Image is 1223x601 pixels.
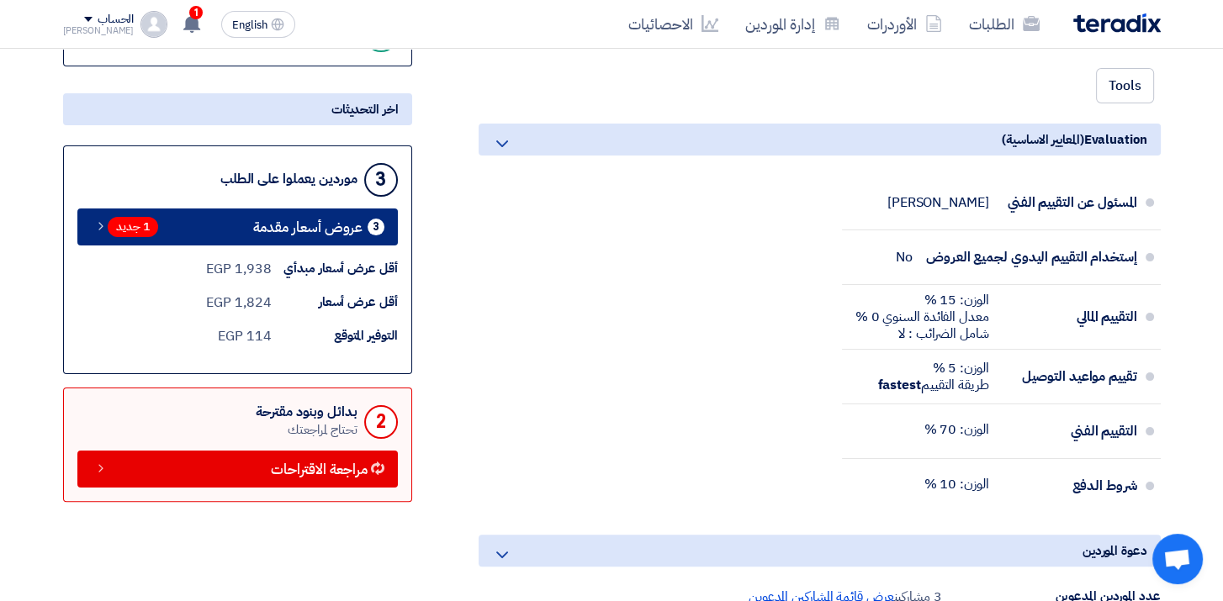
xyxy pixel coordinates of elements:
[1003,182,1137,223] div: المسئول عن التقييم الفني
[1083,541,1147,560] span: دعوة الموردين
[63,93,412,125] div: اخر التحديثات
[1002,130,1083,149] span: (المعايير الاساسية)
[77,451,398,488] a: مراجعة الاقتراحات
[140,11,167,38] img: profile_test.png
[256,420,357,440] div: تحتاج لمراجعتك
[272,293,398,312] div: أقل عرض أسعار
[272,259,398,278] div: أقل عرض أسعار مبدأي
[732,4,854,44] a: إدارة الموردين
[77,208,398,245] a: 3 عروض أسعار مقدمة 1 جديد
[271,463,368,476] span: مراجعة الاقتراحات
[218,326,271,346] div: 114 EGP
[1003,466,1137,506] div: شروط الدفع
[1073,13,1161,33] img: Teradix logo
[272,326,398,345] div: التوفير المتوقع
[206,259,271,279] div: 1,938 EGP
[232,19,267,31] span: English
[956,4,1053,44] a: الطلبات
[220,171,357,187] div: موردين يعملوا على الطلب
[1003,356,1137,397] div: تقييم مواعيد التوصيل
[221,11,295,38] button: English
[364,163,398,197] div: 3
[98,13,134,27] div: الحساب
[877,377,988,393] div: طريقة التقييم
[206,293,271,313] div: 1,824 EGP
[1109,76,1141,96] span: Tools
[855,308,989,325] div: معدل الفائدة السنوي 0 %
[63,26,135,35] div: [PERSON_NAME]
[615,4,732,44] a: الاحصائيات
[1003,297,1137,337] div: التقييم المالي
[854,4,956,44] a: الأوردرات
[855,292,989,308] div: الوزن: 15 %
[108,217,158,237] span: 1 جديد
[256,404,357,420] div: بدائل وبنود مقترحة
[926,237,1137,277] div: إستخدام التقييم اليدوي لجميع العروض
[1083,130,1146,149] span: Evaluation
[368,219,384,235] div: 3
[855,325,989,342] div: شامل الضرائب : لا
[1152,534,1203,584] div: Open chat
[253,221,363,234] span: عروض أسعار مقدمة
[364,405,398,439] div: 2
[877,360,988,377] div: الوزن: 5 %
[924,476,989,493] div: الوزن: 10 %
[1003,411,1137,451] div: التقييم الفني
[924,421,989,438] div: الوزن: 70 %
[189,6,203,19] span: 1
[877,375,920,395] b: fastest
[896,249,913,266] div: No
[887,194,989,211] div: [PERSON_NAME]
